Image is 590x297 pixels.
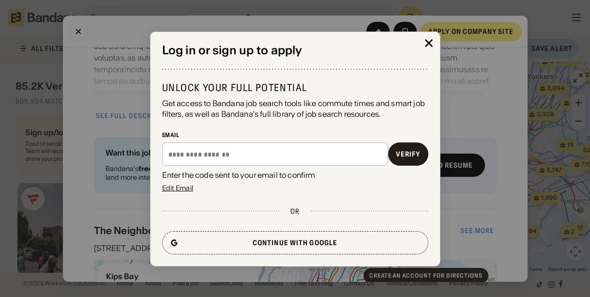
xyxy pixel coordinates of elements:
[162,131,428,139] div: Email
[253,239,337,246] div: Continue with Google
[162,97,428,119] div: Get access to Bandana job search tools like commute times and smart job filters, as well as Banda...
[162,184,193,191] div: Edit Email
[162,43,428,57] div: Log in or sign up to apply
[162,170,428,180] div: Enter the code sent to your email to confirm
[162,81,428,94] div: Unlock your full potential
[396,151,420,157] div: Verify
[290,206,300,215] div: or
